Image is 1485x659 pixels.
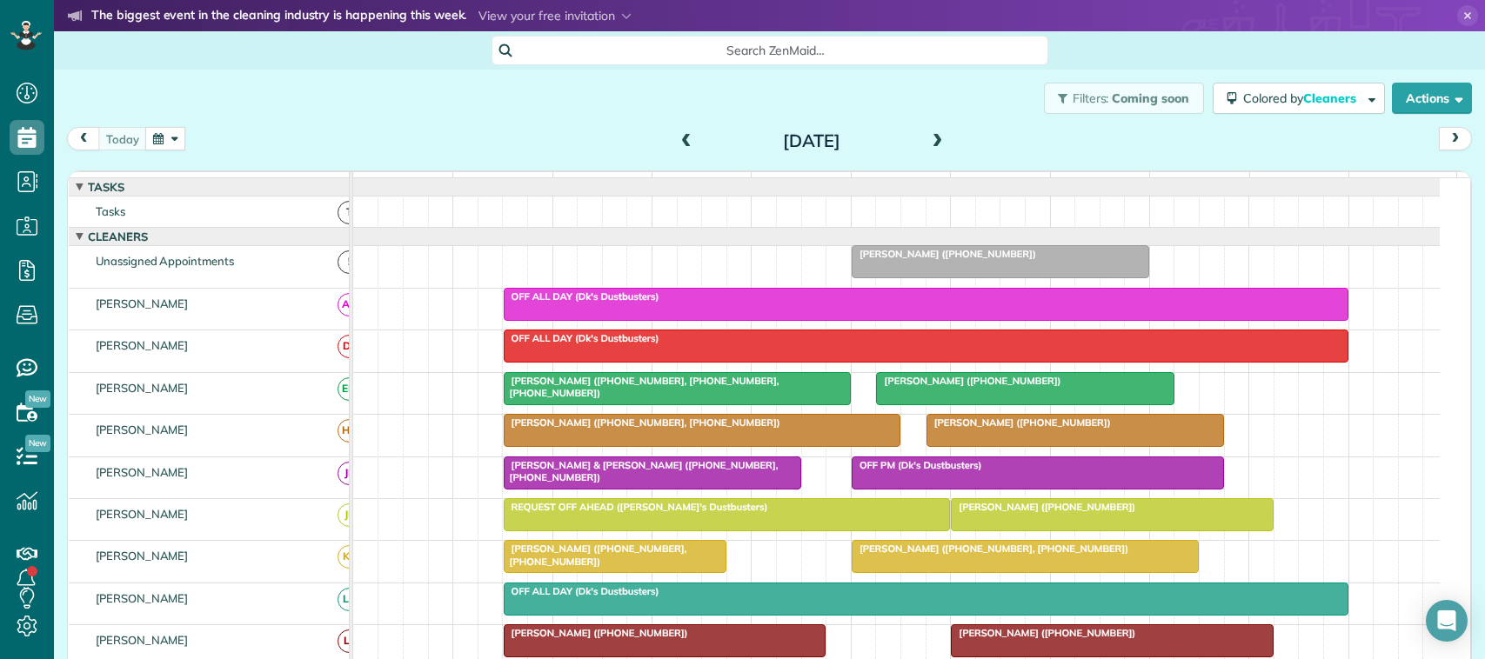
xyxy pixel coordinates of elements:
span: Cleaners [84,230,151,243]
span: Tasks [92,204,129,218]
span: REQUEST OFF AHEAD ([PERSON_NAME]'s Dustbusters) [503,501,769,513]
span: [PERSON_NAME] ([PHONE_NUMBER]) [926,416,1112,429]
span: 12pm [852,176,889,190]
span: New [25,435,50,452]
span: JB [338,462,361,485]
span: [PERSON_NAME] ([PHONE_NUMBER]) [950,627,1136,639]
span: OFF PM (Dk's Dustbusters) [851,459,983,471]
span: [PERSON_NAME] ([PHONE_NUMBER], [PHONE_NUMBER]) [503,543,687,567]
span: Filters: [1073,90,1109,106]
span: [PERSON_NAME] [92,296,192,310]
span: [PERSON_NAME] ([PHONE_NUMBER], [PHONE_NUMBER]) [851,543,1129,555]
span: [PERSON_NAME] [92,507,192,521]
span: DL [338,335,361,358]
span: 1pm [951,176,981,190]
span: [PERSON_NAME] ([PHONE_NUMBER], [PHONE_NUMBER]) [503,416,781,429]
span: 7am [353,176,385,190]
span: 11am [752,176,791,190]
span: LF [338,629,361,653]
span: 3pm [1150,176,1181,190]
button: prev [67,127,100,150]
div: Open Intercom Messenger [1426,600,1468,642]
span: [PERSON_NAME] & [PERSON_NAME] ([PHONE_NUMBER], [PHONE_NUMBER]) [503,459,779,483]
span: Colored by [1243,90,1362,106]
span: [PERSON_NAME] ([PHONE_NUMBER]) [503,627,689,639]
button: Colored byCleaners [1213,83,1385,114]
button: today [98,127,147,150]
span: 9am [553,176,585,190]
span: Cleaners [1303,90,1359,106]
span: KB [338,545,361,569]
span: Tasks [84,180,128,194]
span: [PERSON_NAME] ([PHONE_NUMBER]) [851,248,1037,260]
span: [PERSON_NAME] [92,423,192,436]
span: [PERSON_NAME] [92,591,192,605]
span: Unassigned Appointments [92,254,237,268]
span: 4pm [1250,176,1281,190]
span: 10am [652,176,692,190]
span: ! [338,250,361,274]
button: Actions [1392,83,1472,114]
span: [PERSON_NAME] [92,381,192,395]
span: OFF ALL DAY (Dk's Dustbusters) [503,332,660,344]
span: OFF ALL DAY (Dk's Dustbusters) [503,290,660,303]
span: EM [338,377,361,401]
span: LS [338,588,361,611]
span: JR [338,503,361,527]
span: 2pm [1051,176,1081,190]
span: [PERSON_NAME] [92,633,192,647]
span: New [25,390,50,408]
span: [PERSON_NAME] ([PHONE_NUMBER]) [950,501,1136,513]
span: 5pm [1349,176,1380,190]
button: next [1439,127,1472,150]
strong: The biggest event in the cleaning industry is happening this week. [91,7,466,26]
span: 8am [453,176,485,190]
span: [PERSON_NAME] ([PHONE_NUMBER], [PHONE_NUMBER], [PHONE_NUMBER]) [503,375,779,399]
span: [PERSON_NAME] ([PHONE_NUMBER]) [875,375,1061,387]
span: Coming soon [1112,90,1190,106]
span: T [338,201,361,224]
span: HC [338,419,361,443]
h2: [DATE] [703,131,920,150]
span: [PERSON_NAME] [92,465,192,479]
span: OFF ALL DAY (Dk's Dustbusters) [503,585,660,597]
span: [PERSON_NAME] [92,338,192,352]
span: AS [338,293,361,316]
span: [PERSON_NAME] [92,549,192,562]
